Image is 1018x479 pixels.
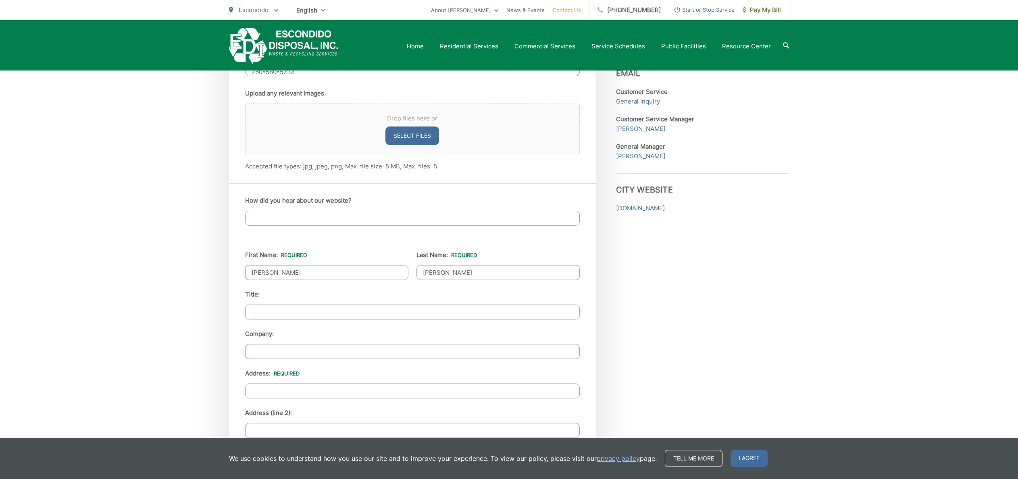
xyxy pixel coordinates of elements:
[255,114,570,123] span: Drop files here or
[597,454,640,463] a: privacy policy
[514,41,575,51] a: Commercial Services
[616,151,665,161] a: [PERSON_NAME]
[245,90,326,97] label: Upload any relevant images.
[616,97,660,106] a: General Inquiry
[665,450,722,467] a: Tell me more
[416,251,477,259] label: Last Name:
[229,28,338,64] a: EDCD logo. Return to the homepage.
[616,88,668,95] strong: Customer Service
[245,251,307,259] label: First Name:
[722,41,771,51] a: Resource Center
[290,3,331,17] span: English
[743,5,781,15] span: Pay My Bill
[245,162,439,170] span: Accepted file types: jpg, jpeg, png, Max. file size: 5 MB, Max. files: 5.
[731,450,768,467] span: I agree
[229,454,657,463] p: We use cookies to understand how you use our site and to improve your experience. To view our pol...
[661,41,706,51] a: Public Facilities
[616,173,789,195] h3: City Website
[616,203,665,213] a: [DOMAIN_NAME]
[245,409,292,417] label: Address (line 2):
[407,41,424,51] a: Home
[553,5,581,15] a: Contact Us
[245,197,352,204] label: How did you hear about our website?
[616,115,694,123] strong: Customer Service Manager
[245,370,300,377] label: Address:
[431,5,498,15] a: About [PERSON_NAME]
[245,291,260,298] label: Title:
[591,41,645,51] a: Service Schedules
[239,6,269,14] span: Escondido
[385,126,439,145] button: select files, upload any relevant images.
[616,124,665,134] a: [PERSON_NAME]
[440,41,498,51] a: Residential Services
[616,143,665,150] strong: General Manager
[506,5,545,15] a: News & Events
[245,330,274,338] label: Company:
